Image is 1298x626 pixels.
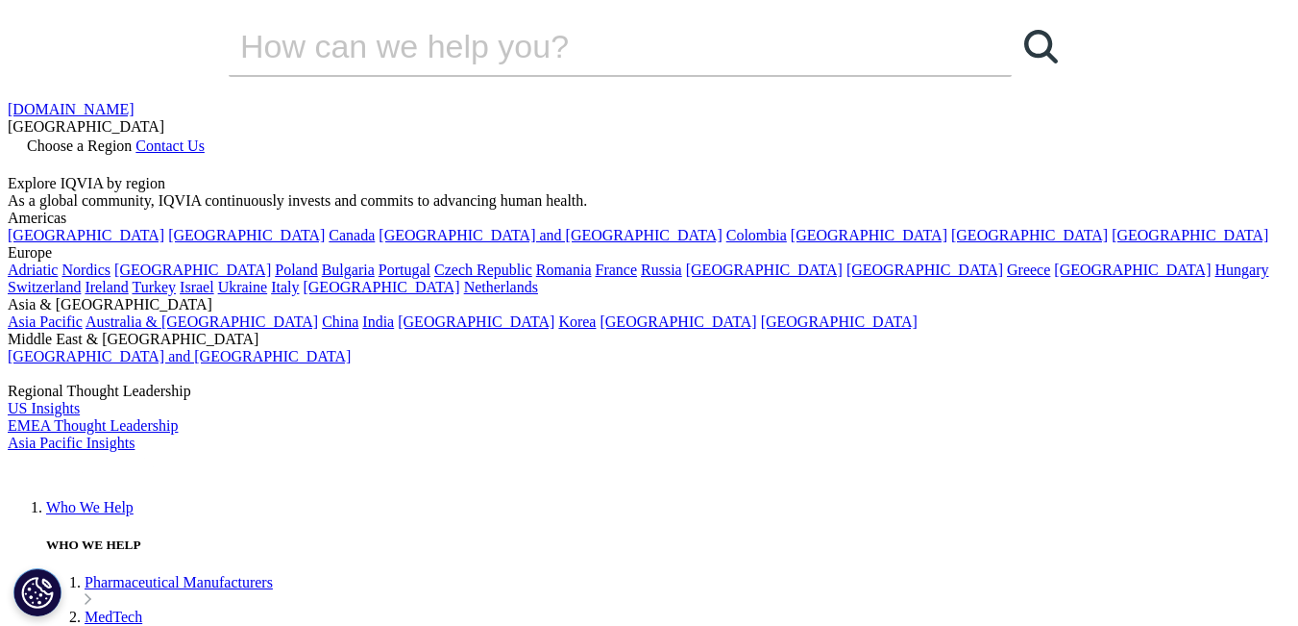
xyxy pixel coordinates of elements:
a: [GEOGRAPHIC_DATA] and [GEOGRAPHIC_DATA] [379,227,722,243]
div: Regional Thought Leadership [8,383,1290,400]
a: Search [1012,17,1069,75]
a: Pharmaceutical Manufacturers [85,574,273,590]
div: Asia & [GEOGRAPHIC_DATA] [8,296,1290,313]
a: Greece [1007,262,1050,278]
a: MedTech [85,609,142,625]
a: [GEOGRAPHIC_DATA] [761,313,918,330]
a: Ireland [85,279,128,295]
a: Canada [329,227,375,243]
div: Middle East & [GEOGRAPHIC_DATA] [8,331,1290,348]
input: Search [229,17,957,75]
a: [GEOGRAPHIC_DATA] [168,227,325,243]
h5: WHO WE HELP [46,538,1290,553]
svg: Search [1024,30,1058,63]
a: Czech Republic [434,262,532,278]
a: Hungary [1214,262,1268,278]
a: Who We Help [46,499,134,515]
a: [GEOGRAPHIC_DATA] and [GEOGRAPHIC_DATA] [8,348,351,364]
div: Americas [8,210,1290,227]
a: [GEOGRAPHIC_DATA] [114,262,271,278]
a: [GEOGRAPHIC_DATA] [303,279,459,295]
a: EMEA Thought Leadership [8,417,178,434]
a: [GEOGRAPHIC_DATA] [846,262,1003,278]
a: Korea [558,313,596,330]
a: [GEOGRAPHIC_DATA] [1054,262,1211,278]
div: As a global community, IQVIA continuously invests and commits to advancing human health. [8,192,1290,210]
a: France [596,262,638,278]
a: [GEOGRAPHIC_DATA] [686,262,843,278]
div: [GEOGRAPHIC_DATA] [8,118,1290,136]
a: Asia Pacific Insights [8,435,135,451]
div: Explore IQVIA by region [8,175,1290,192]
a: [GEOGRAPHIC_DATA] [8,227,164,243]
a: Contact Us [135,138,205,154]
a: [GEOGRAPHIC_DATA] [951,227,1108,243]
a: Netherlands [464,279,538,295]
a: Romania [536,262,592,278]
a: Portugal [379,262,430,278]
a: China [322,313,358,330]
a: Switzerland [8,279,81,295]
a: Adriatic [8,262,58,278]
a: US Insights [8,400,80,416]
a: Nordics [61,262,110,278]
a: [GEOGRAPHIC_DATA] [1112,227,1268,243]
a: Italy [271,279,299,295]
a: India [362,313,394,330]
a: Bulgaria [322,262,375,278]
a: Poland [275,262,317,278]
a: Turkey [132,279,176,295]
a: [GEOGRAPHIC_DATA] [791,227,947,243]
a: [GEOGRAPHIC_DATA] [600,313,756,330]
span: Choose a Region [27,138,132,154]
img: IQVIA Healthcare Information Technology and Pharma Clinical Research Company [8,452,161,480]
a: Israel [180,279,214,295]
a: [DOMAIN_NAME] [8,101,135,117]
button: Cookies Settings [13,568,61,616]
a: Asia Pacific [8,313,83,330]
a: Colombia [726,227,787,243]
a: Ukraine [218,279,268,295]
a: Australia & [GEOGRAPHIC_DATA] [86,313,318,330]
a: Russia [641,262,682,278]
a: [GEOGRAPHIC_DATA] [398,313,554,330]
div: Europe [8,244,1290,262]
